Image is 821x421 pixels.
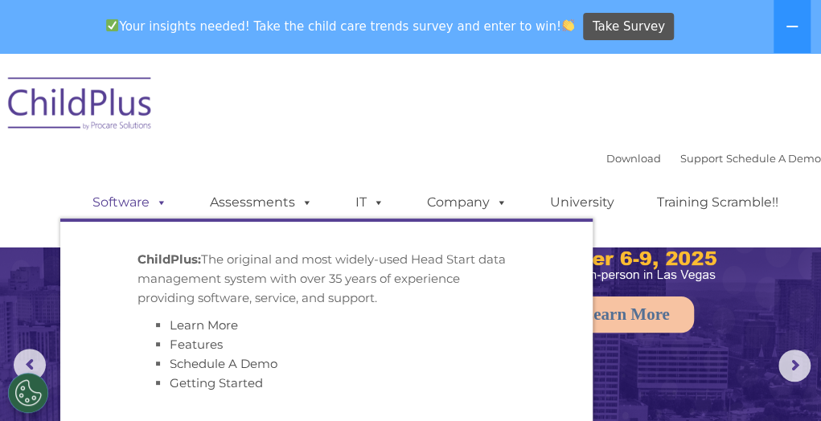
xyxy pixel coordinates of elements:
[170,317,238,333] a: Learn More
[558,296,694,333] a: Learn More
[194,186,329,219] a: Assessments
[606,152,661,165] a: Download
[411,186,523,219] a: Company
[170,337,223,352] a: Features
[8,373,48,413] button: Cookies Settings
[680,152,723,165] a: Support
[606,152,821,165] font: |
[593,13,665,41] span: Take Survey
[534,186,630,219] a: University
[641,186,794,219] a: Training Scramble!!
[339,186,400,219] a: IT
[76,186,183,219] a: Software
[726,152,821,165] a: Schedule A Demo
[170,356,277,371] a: Schedule A Demo
[138,250,515,308] p: The original and most widely-used Head Start data management system with over 35 years of experie...
[170,375,263,390] a: Getting Started
[583,13,674,41] a: Take Survey
[106,19,118,31] img: ✅
[100,10,581,42] span: Your insights needed! Take the child care trends survey and enter to win!
[138,251,201,267] strong: ChildPlus:
[562,19,574,31] img: 👏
